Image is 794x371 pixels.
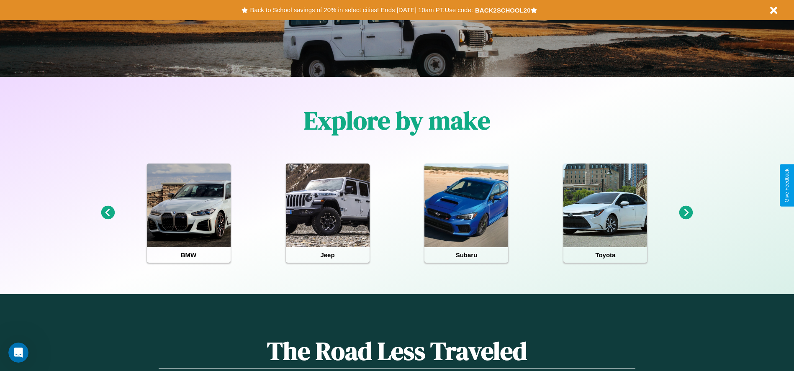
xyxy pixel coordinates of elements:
[475,7,531,14] b: BACK2SCHOOL20
[563,247,647,263] h4: Toyota
[8,343,28,363] iframe: Intercom live chat
[304,103,490,138] h1: Explore by make
[424,247,508,263] h4: Subaru
[147,247,231,263] h4: BMW
[286,247,370,263] h4: Jeep
[248,4,475,16] button: Back to School savings of 20% in select cities! Ends [DATE] 10am PT.Use code:
[784,169,790,202] div: Give Feedback
[159,334,635,368] h1: The Road Less Traveled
